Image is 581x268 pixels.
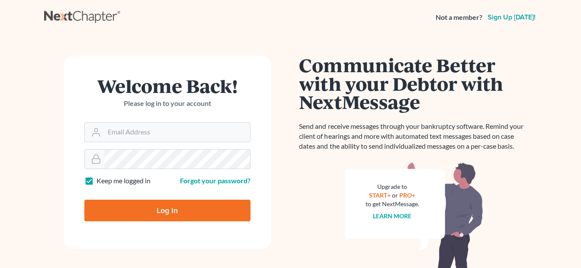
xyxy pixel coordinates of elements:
p: Send and receive messages through your bankruptcy software. Remind your client of hearings and mo... [299,121,529,151]
p: Please log in to your account [84,99,250,108]
a: Learn more [373,212,411,220]
div: to get NextMessage. [366,200,419,208]
strong: Not a member? [436,13,482,22]
h1: Welcome Back! [84,77,250,95]
a: START+ [369,191,391,199]
label: Keep me logged in [96,176,151,186]
span: or [392,191,398,199]
input: Email Address [104,123,250,142]
input: Log In [84,200,250,221]
div: Upgrade to [366,182,419,191]
a: Sign up [DATE]! [486,14,537,21]
h1: Communicate Better with your Debtor with NextMessage [299,56,529,111]
a: PRO+ [399,191,415,199]
a: Forgot your password? [180,176,250,185]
